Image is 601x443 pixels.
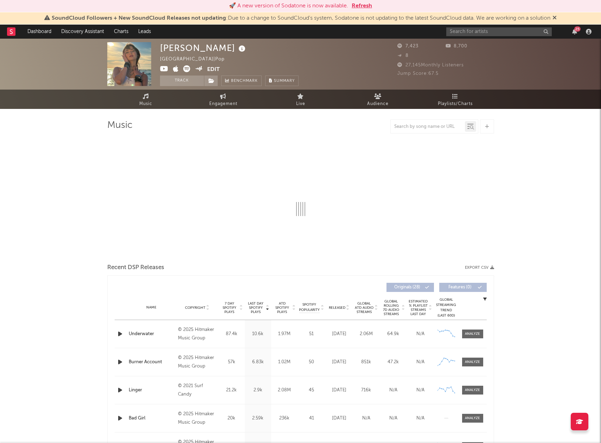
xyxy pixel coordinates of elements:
[327,387,351,394] div: [DATE]
[220,415,243,422] div: 20k
[296,100,305,108] span: Live
[444,285,476,289] span: Features ( 0 )
[160,42,247,54] div: [PERSON_NAME]
[299,331,324,338] div: 51
[397,53,409,58] span: 8
[160,55,233,64] div: [GEOGRAPHIC_DATA] | Pop
[273,331,296,338] div: 1.97M
[417,90,494,109] a: Playlists/Charts
[220,331,243,338] div: 87.4k
[409,387,432,394] div: N/A
[382,299,401,316] span: Global Rolling 7D Audio Streams
[133,25,156,39] a: Leads
[299,302,320,313] span: Spotify Popularity
[299,415,324,422] div: 41
[231,77,258,85] span: Benchmark
[354,301,374,314] span: Global ATD Audio Streams
[229,2,348,10] div: 🚀 A new version of Sodatone is now available.
[247,301,265,314] span: Last Day Spotify Plays
[397,44,418,48] span: 7,423
[354,415,378,422] div: N/A
[220,387,243,394] div: 21.2k
[273,301,292,314] span: ATD Spotify Plays
[574,26,581,32] div: 25
[247,387,269,394] div: 2.9k
[247,415,269,422] div: 2.59k
[446,44,467,48] span: 8,700
[107,263,164,272] span: Recent DSP Releases
[52,15,550,21] span: : Due to a change to SoundCloud's system, Sodatone is not updating to the latest SoundCloud data....
[23,25,56,39] a: Dashboard
[382,415,405,422] div: N/A
[354,387,378,394] div: 716k
[185,90,262,109] a: Engagement
[382,359,405,366] div: 47.2k
[221,76,262,86] a: Benchmark
[265,76,299,86] button: Summary
[178,326,216,343] div: © 2025 Hitmaker Music Group
[139,100,152,108] span: Music
[386,283,434,292] button: Originals(28)
[207,65,220,74] button: Edit
[397,71,439,76] span: Jump Score: 67.5
[273,415,296,422] div: 236k
[209,100,237,108] span: Engagement
[247,359,269,366] div: 6.83k
[52,15,226,21] span: SoundCloud Followers + New SoundCloud Releases not updating
[327,331,351,338] div: [DATE]
[178,410,216,427] div: © 2025 Hitmaker Music Group
[220,359,243,366] div: 57k
[354,359,378,366] div: 851k
[391,285,423,289] span: Originals ( 28 )
[446,27,552,36] input: Search for artists
[273,387,296,394] div: 2.08M
[409,331,432,338] div: N/A
[397,63,464,67] span: 27,145 Monthly Listeners
[329,306,345,310] span: Released
[327,359,351,366] div: [DATE]
[572,29,577,34] button: 25
[552,15,557,21] span: Dismiss
[247,331,269,338] div: 10.6k
[299,359,324,366] div: 50
[56,25,109,39] a: Discovery Assistant
[178,382,216,399] div: © 2021 Surf Candy
[382,331,405,338] div: 64.9k
[339,90,417,109] a: Audience
[299,387,324,394] div: 45
[409,299,428,316] span: Estimated % Playlist Streams Last Day
[109,25,133,39] a: Charts
[391,124,465,130] input: Search by song name or URL
[438,100,473,108] span: Playlists/Charts
[107,90,185,109] a: Music
[409,415,432,422] div: N/A
[439,283,487,292] button: Features(0)
[185,306,205,310] span: Copyright
[129,305,175,310] div: Name
[220,301,239,314] span: 7 Day Spotify Plays
[465,266,494,270] button: Export CSV
[129,359,175,366] a: Burner Account
[262,90,339,109] a: Live
[352,2,372,10] button: Refresh
[367,100,389,108] span: Audience
[129,331,175,338] a: Underwater
[436,297,457,318] div: Global Streaming Trend (Last 60D)
[382,387,405,394] div: N/A
[273,359,296,366] div: 1.02M
[129,387,175,394] a: Linger
[160,76,204,86] button: Track
[354,331,378,338] div: 2.06M
[274,79,295,83] span: Summary
[327,415,351,422] div: [DATE]
[178,354,216,371] div: © 2025 Hitmaker Music Group
[129,415,175,422] a: Bad Girl
[409,359,432,366] div: N/A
